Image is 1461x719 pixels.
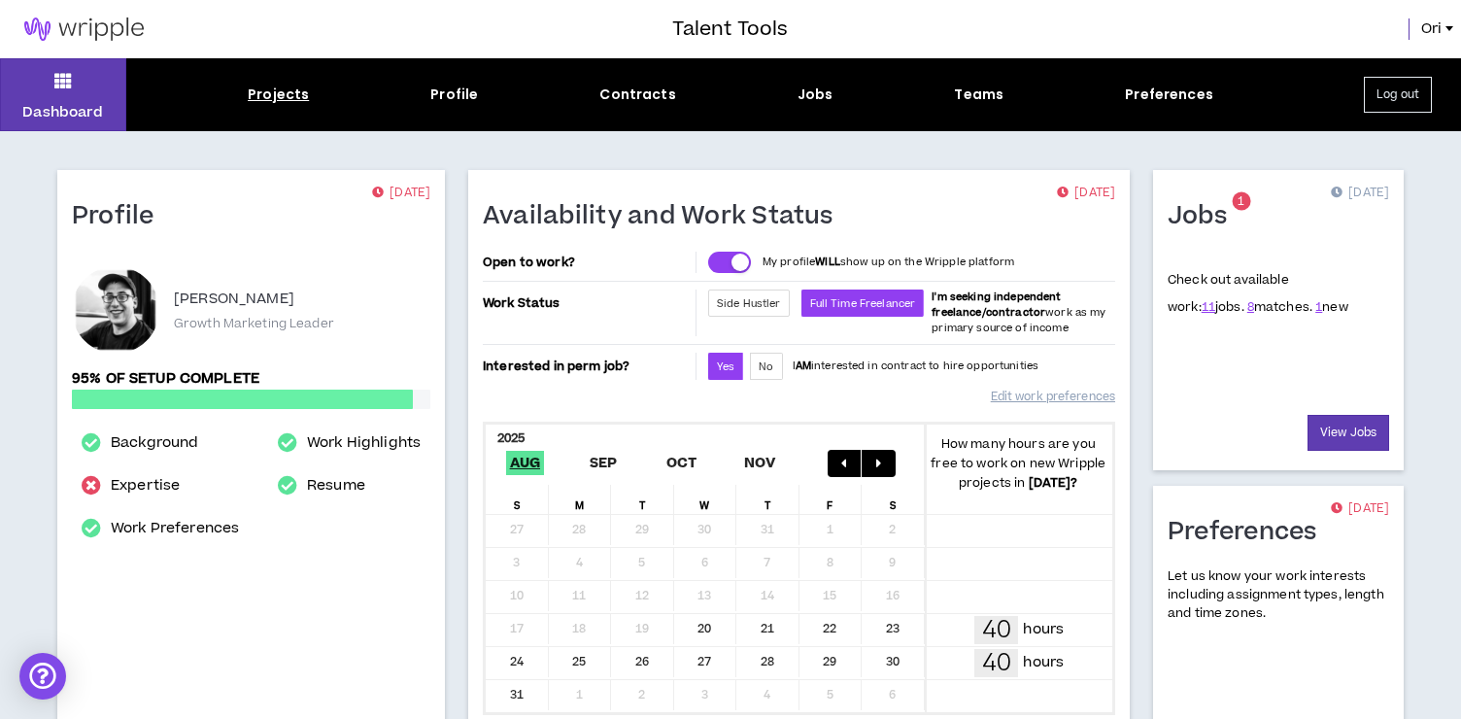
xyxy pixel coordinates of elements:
[248,85,309,105] div: Projects
[759,359,773,374] span: No
[1168,517,1332,548] h1: Preferences
[483,201,848,232] h1: Availability and Work Status
[1315,298,1348,316] span: new
[19,653,66,700] div: Open Intercom Messenger
[1023,619,1064,640] p: hours
[1168,201,1241,232] h1: Jobs
[372,184,430,203] p: [DATE]
[1168,567,1389,624] p: Let us know your work interests including assignment types, length and time zones.
[954,85,1003,105] div: Teams
[72,201,169,232] h1: Profile
[1238,193,1244,210] span: 1
[483,255,692,270] p: Open to work?
[1057,184,1115,203] p: [DATE]
[111,474,180,497] a: Expertise
[506,451,545,475] span: Aug
[815,255,840,269] strong: WILL
[1202,298,1215,316] a: 11
[599,85,675,105] div: Contracts
[22,102,103,122] p: Dashboard
[991,380,1115,414] a: Edit work preferences
[307,431,421,455] a: Work Highlights
[932,290,1105,335] span: work as my primary source of income
[611,485,674,514] div: T
[307,474,365,497] a: Resume
[925,434,1113,493] p: How many hours are you free to work on new Wripple projects in
[717,296,781,311] span: Side Hustler
[486,485,549,514] div: S
[1315,298,1322,316] a: 1
[672,15,788,44] h3: Talent Tools
[430,85,478,105] div: Profile
[763,255,1014,270] p: My profile show up on the Wripple platform
[549,485,612,514] div: M
[483,290,692,317] p: Work Status
[586,451,622,475] span: Sep
[798,85,833,105] div: Jobs
[1232,192,1250,211] sup: 1
[1247,298,1312,316] span: matches.
[174,288,294,311] p: [PERSON_NAME]
[740,451,780,475] span: Nov
[932,290,1061,320] b: I'm seeking independent freelance/contractor
[111,517,239,540] a: Work Preferences
[1421,18,1442,40] span: Ori
[483,353,692,380] p: Interested in perm job?
[663,451,701,475] span: Oct
[72,266,159,354] div: Ori H.
[796,359,811,373] strong: AM
[1125,85,1213,105] div: Preferences
[799,485,863,514] div: F
[174,315,334,332] p: Growth Marketing Leader
[1202,298,1244,316] span: jobs.
[717,359,734,374] span: Yes
[497,429,526,447] b: 2025
[1168,271,1348,316] p: Check out available work:
[1029,474,1078,492] b: [DATE] ?
[1331,499,1389,519] p: [DATE]
[1247,298,1254,316] a: 8
[862,485,925,514] div: S
[793,359,1039,374] p: I interested in contract to hire opportunities
[1364,77,1432,113] button: Log out
[736,485,799,514] div: T
[72,368,430,390] p: 95% of setup complete
[1023,652,1064,673] p: hours
[1308,415,1389,451] a: View Jobs
[1331,184,1389,203] p: [DATE]
[674,485,737,514] div: W
[111,431,198,455] a: Background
